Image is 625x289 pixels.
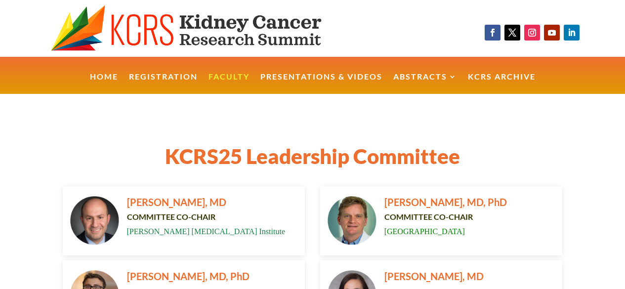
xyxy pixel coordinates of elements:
[90,73,118,94] a: Home
[127,270,250,282] span: [PERSON_NAME], MD, PhD
[504,25,520,41] a: Follow on X
[127,212,215,221] strong: COMMITTEE CO-CHAIR
[384,227,465,236] span: [GEOGRAPHIC_DATA]
[129,73,198,94] a: Registration
[393,73,457,94] a: Abstracts
[468,73,536,94] a: KCRS Archive
[485,25,500,41] a: Follow on Facebook
[127,227,285,236] span: [PERSON_NAME] [MEDICAL_DATA] Institute
[384,212,473,221] strong: COMMITTEE CO-CHAIR
[564,25,580,41] a: Follow on LinkedIn
[384,196,507,208] span: [PERSON_NAME], MD, PhD
[208,73,250,94] a: Faculty
[544,25,560,41] a: Follow on Youtube
[127,196,226,208] span: [PERSON_NAME], MD
[51,5,355,52] img: KCRS generic logo wide
[524,25,540,41] a: Follow on Instagram
[63,144,563,173] h1: KCRS25 Leadership Committee
[384,270,484,282] span: [PERSON_NAME], MD
[260,73,382,94] a: Presentations & Videos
